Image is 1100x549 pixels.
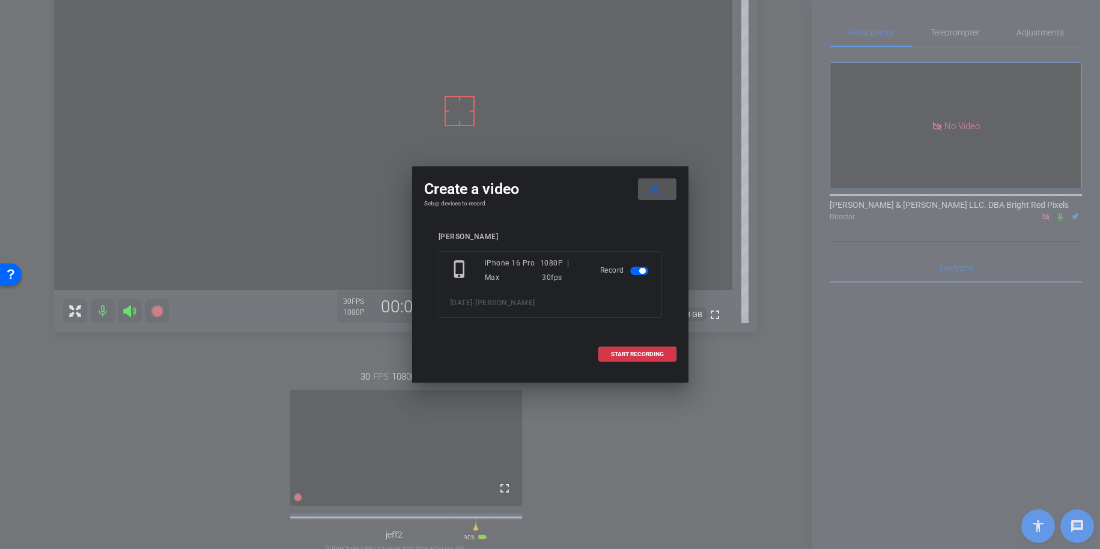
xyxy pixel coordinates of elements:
button: START RECORDING [598,347,676,362]
div: 1080P | 30fps [540,256,583,285]
mat-icon: phone_iphone [450,259,472,281]
mat-icon: close [647,182,662,197]
div: Record [600,256,651,285]
div: [PERSON_NAME] [439,232,662,241]
h4: Setup devices to record [424,200,676,207]
span: START RECORDING [611,351,664,357]
div: iPhone 16 Pro Max [485,256,540,285]
div: Create a video [424,178,676,200]
span: [PERSON_NAME] [475,299,535,307]
span: [DATE] [450,299,473,307]
span: - [473,299,476,307]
